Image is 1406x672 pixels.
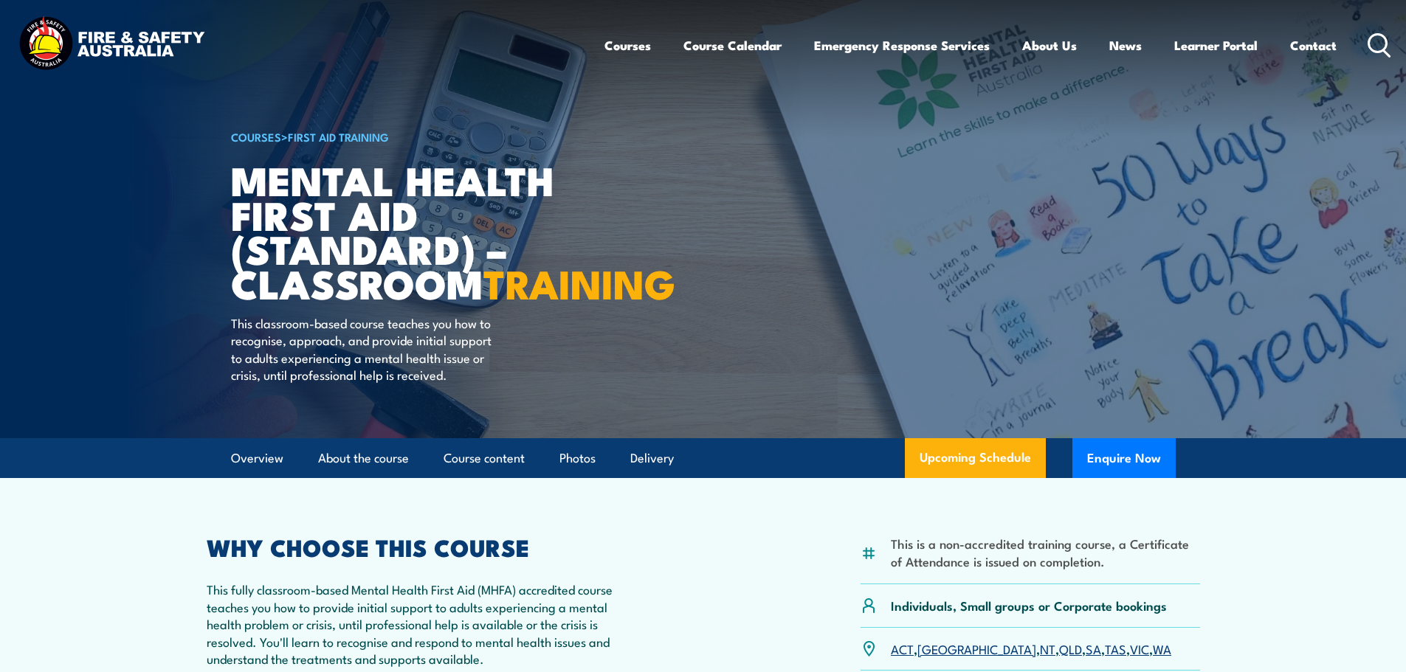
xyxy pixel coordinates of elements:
[891,640,914,657] a: ACT
[1153,640,1171,657] a: WA
[630,439,674,478] a: Delivery
[444,439,525,478] a: Course content
[1059,640,1082,657] a: QLD
[905,438,1046,478] a: Upcoming Schedule
[231,128,596,145] h6: >
[1105,640,1126,657] a: TAS
[1022,26,1077,65] a: About Us
[231,162,596,300] h1: Mental Health First Aid (Standard) – Classroom
[207,581,638,667] p: This fully classroom-based Mental Health First Aid (MHFA) accredited course teaches you how to pr...
[231,439,283,478] a: Overview
[814,26,990,65] a: Emergency Response Services
[207,536,638,557] h2: WHY CHOOSE THIS COURSE
[1174,26,1258,65] a: Learner Portal
[1130,640,1149,657] a: VIC
[1109,26,1142,65] a: News
[559,439,596,478] a: Photos
[683,26,782,65] a: Course Calendar
[1086,640,1101,657] a: SA
[231,314,500,384] p: This classroom-based course teaches you how to recognise, approach, and provide initial support t...
[318,439,409,478] a: About the course
[288,128,389,145] a: First Aid Training
[231,128,281,145] a: COURSES
[1040,640,1055,657] a: NT
[483,252,675,313] strong: TRAINING
[891,597,1167,614] p: Individuals, Small groups or Corporate bookings
[891,535,1200,569] li: This is a non-accredited training course, a Certificate of Attendance is issued on completion.
[1072,438,1176,478] button: Enquire Now
[604,26,651,65] a: Courses
[1290,26,1337,65] a: Contact
[891,640,1171,657] p: , , , , , , ,
[917,640,1036,657] a: [GEOGRAPHIC_DATA]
